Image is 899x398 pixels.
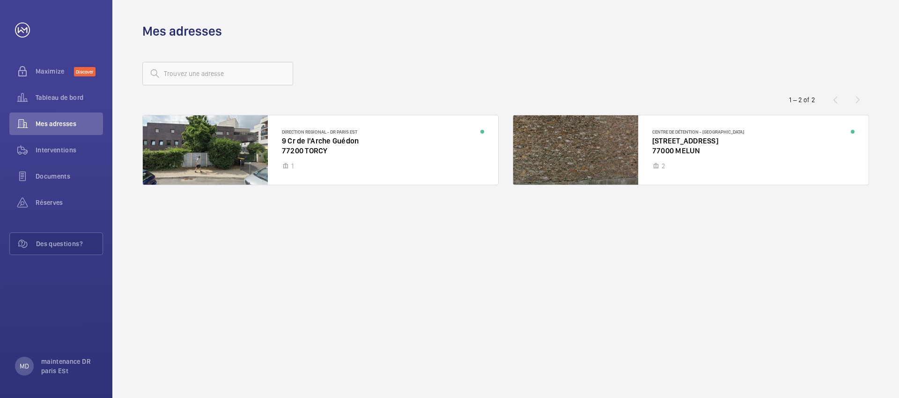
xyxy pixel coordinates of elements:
span: Documents [36,172,103,181]
span: Discover [74,67,96,76]
h1: Mes adresses [142,23,222,40]
p: maintenance DR paris ESt [41,357,97,375]
p: MD [20,361,29,371]
span: Réserves [36,198,103,207]
span: Maximize [36,67,74,76]
span: Mes adresses [36,119,103,128]
span: Tableau de bord [36,93,103,102]
span: Interventions [36,145,103,155]
input: Trouvez une adresse [142,62,293,85]
div: 1 – 2 of 2 [789,95,815,105]
span: Des questions? [36,239,103,248]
